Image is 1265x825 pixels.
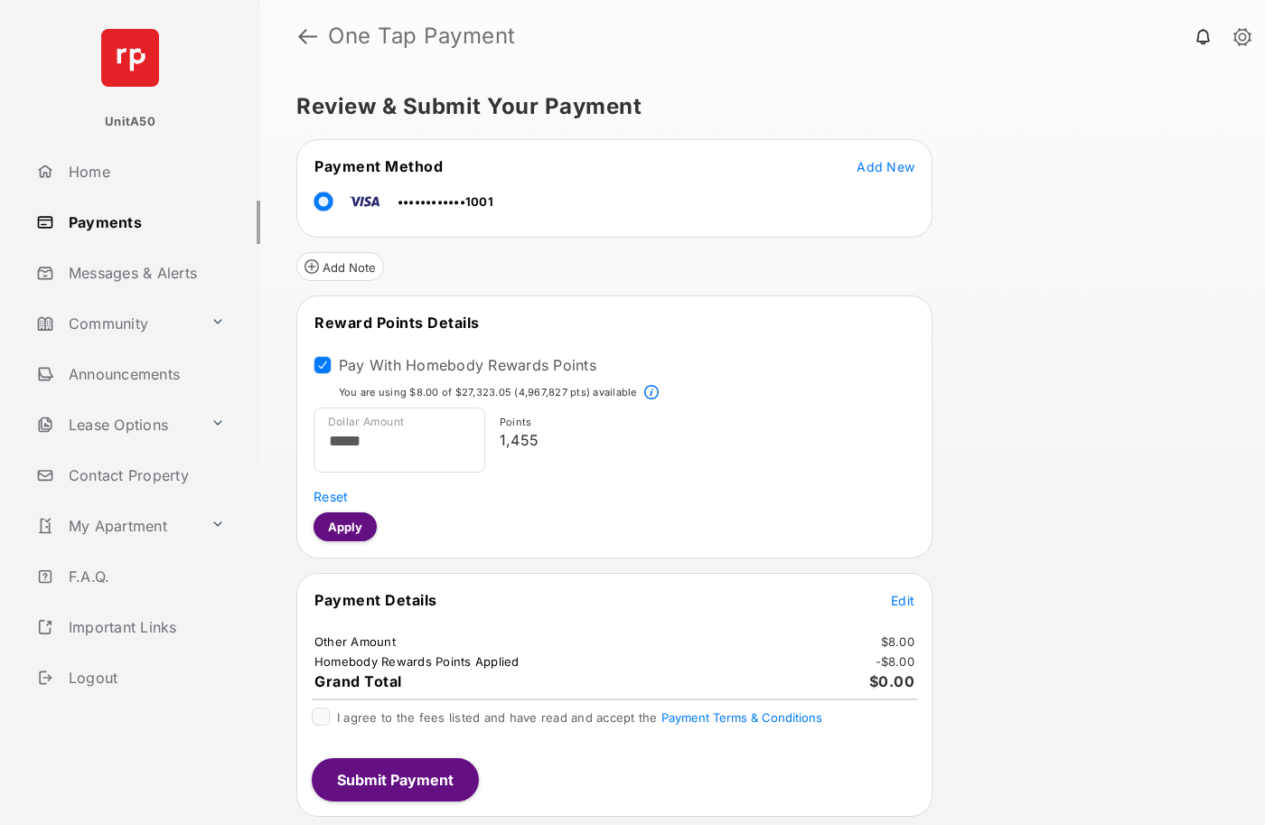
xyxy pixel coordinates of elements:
a: My Apartment [29,504,203,548]
a: Payments [29,201,260,244]
p: 1,455 [500,429,908,451]
span: Add New [857,159,914,174]
button: Apply [314,512,377,541]
span: Payment Method [314,157,443,175]
span: ••••••••••••1001 [398,194,493,209]
button: I agree to the fees listed and have read and accept the [661,710,822,725]
button: Submit Payment [312,758,479,802]
td: $8.00 [880,633,915,650]
button: Reset [314,487,348,505]
button: Add New [857,157,914,175]
td: - $8.00 [875,653,916,670]
a: Announcements [29,352,260,396]
a: Messages & Alerts [29,251,260,295]
a: Lease Options [29,403,203,446]
a: Home [29,150,260,193]
p: You are using $8.00 of $27,323.05 (4,967,827 pts) available [339,385,637,400]
span: Reset [314,489,348,504]
a: Important Links [29,605,232,649]
button: Edit [891,591,914,609]
p: UnitA50 [105,113,155,131]
h5: Review & Submit Your Payment [296,96,1214,117]
a: F.A.Q. [29,555,260,598]
label: Pay With Homebody Rewards Points [339,356,596,374]
span: $0.00 [869,672,915,690]
td: Homebody Rewards Points Applied [314,653,520,670]
span: Edit [891,593,914,608]
a: Community [29,302,203,345]
p: Points [500,415,908,430]
button: Add Note [296,252,384,281]
span: I agree to the fees listed and have read and accept the [337,710,822,725]
span: Grand Total [314,672,402,690]
a: Contact Property [29,454,260,497]
td: Other Amount [314,633,397,650]
a: Logout [29,656,260,699]
span: Reward Points Details [314,314,480,332]
span: Payment Details [314,591,437,609]
img: svg+xml;base64,PHN2ZyB4bWxucz0iaHR0cDovL3d3dy53My5vcmcvMjAwMC9zdmciIHdpZHRoPSI2NCIgaGVpZ2h0PSI2NC... [101,29,159,87]
strong: One Tap Payment [328,25,516,47]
